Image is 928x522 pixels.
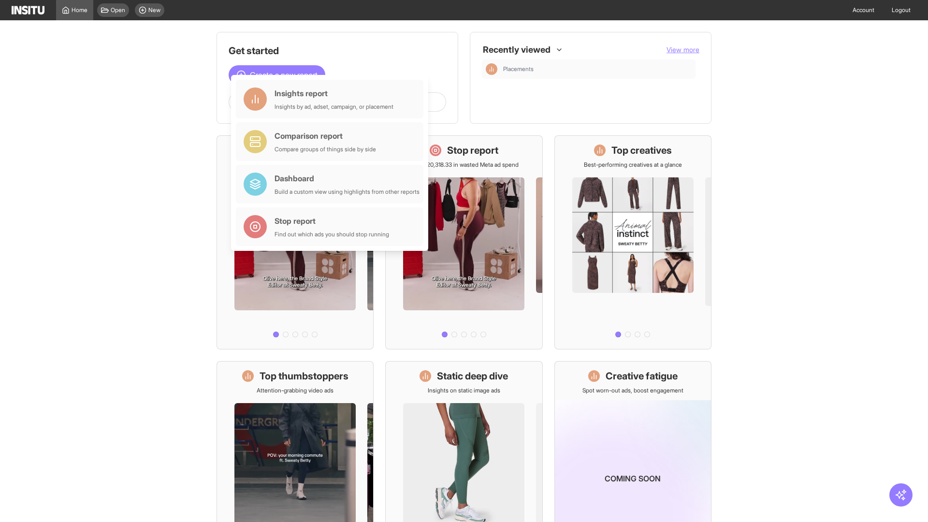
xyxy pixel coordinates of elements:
[667,45,699,55] button: View more
[257,387,333,394] p: Attention-grabbing video ads
[12,6,44,14] img: Logo
[611,144,672,157] h1: Top creatives
[486,63,497,75] div: Insights
[428,387,500,394] p: Insights on static image ads
[275,87,393,99] div: Insights report
[148,6,160,14] span: New
[503,65,534,73] span: Placements
[584,161,682,169] p: Best-performing creatives at a glance
[275,130,376,142] div: Comparison report
[275,215,389,227] div: Stop report
[447,144,498,157] h1: Stop report
[275,145,376,153] div: Compare groups of things side by side
[229,65,325,85] button: Create a new report
[437,369,508,383] h1: Static deep dive
[111,6,125,14] span: Open
[385,135,542,349] a: Stop reportSave £20,318.33 in wasted Meta ad spend
[554,135,711,349] a: Top creativesBest-performing creatives at a glance
[250,69,318,81] span: Create a new report
[275,231,389,238] div: Find out which ads you should stop running
[72,6,87,14] span: Home
[275,173,420,184] div: Dashboard
[667,45,699,54] span: View more
[275,188,420,196] div: Build a custom view using highlights from other reports
[503,65,692,73] span: Placements
[260,369,348,383] h1: Top thumbstoppers
[217,135,374,349] a: What's live nowSee all active ads instantly
[275,103,393,111] div: Insights by ad, adset, campaign, or placement
[409,161,519,169] p: Save £20,318.33 in wasted Meta ad spend
[229,44,446,58] h1: Get started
